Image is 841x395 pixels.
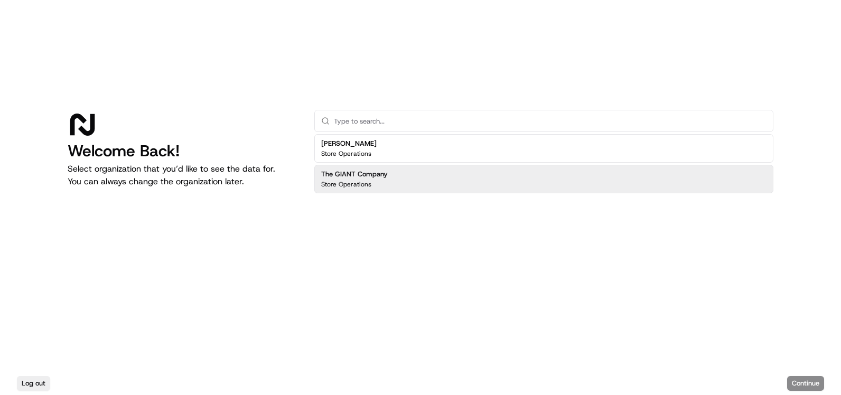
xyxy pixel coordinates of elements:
[334,110,767,131] input: Type to search...
[314,132,773,195] div: Suggestions
[321,139,377,148] h2: [PERSON_NAME]
[321,180,371,189] p: Store Operations
[321,170,388,179] h2: The GIANT Company
[68,142,297,161] h1: Welcome Back!
[321,149,371,158] p: Store Operations
[68,163,297,188] p: Select organization that you’d like to see the data for. You can always change the organization l...
[17,376,50,391] button: Log out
